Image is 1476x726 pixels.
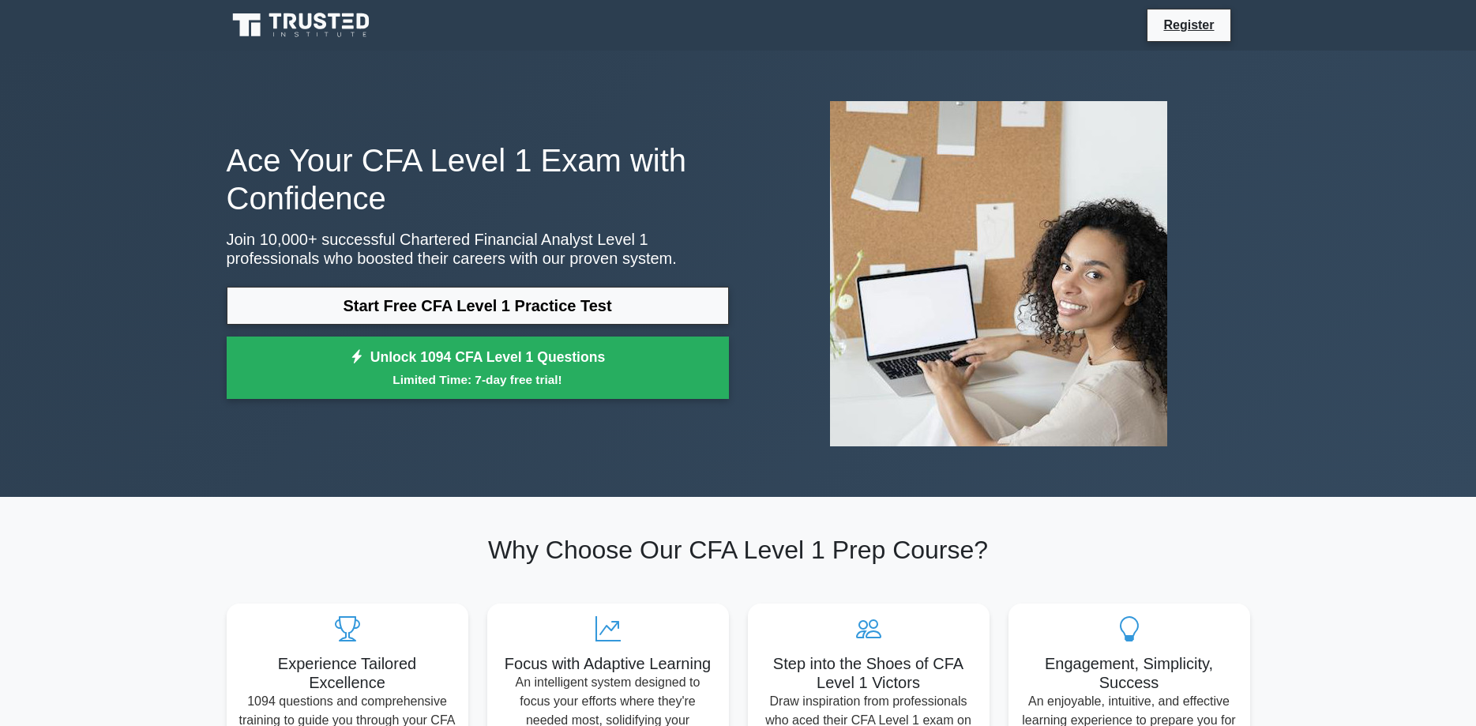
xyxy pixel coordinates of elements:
[1154,15,1223,35] a: Register
[227,287,729,325] a: Start Free CFA Level 1 Practice Test
[227,141,729,217] h1: Ace Your CFA Level 1 Exam with Confidence
[227,337,729,400] a: Unlock 1094 CFA Level 1 QuestionsLimited Time: 7-day free trial!
[239,654,456,692] h5: Experience Tailored Excellence
[246,371,709,389] small: Limited Time: 7-day free trial!
[500,654,716,673] h5: Focus with Adaptive Learning
[761,654,977,692] h5: Step into the Shoes of CFA Level 1 Victors
[227,230,729,268] p: Join 10,000+ successful Chartered Financial Analyst Level 1 professionals who boosted their caree...
[227,535,1250,565] h2: Why Choose Our CFA Level 1 Prep Course?
[1021,654,1238,692] h5: Engagement, Simplicity, Success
